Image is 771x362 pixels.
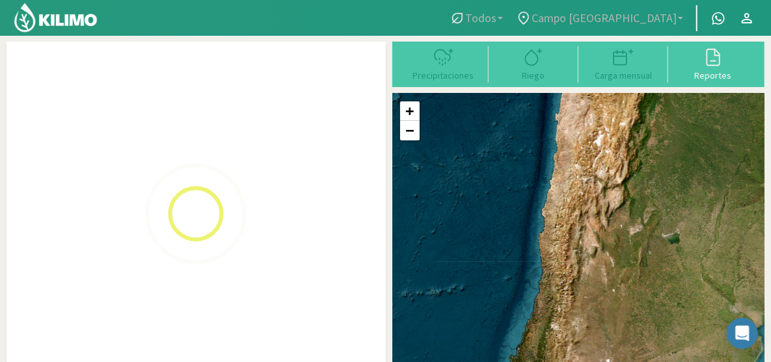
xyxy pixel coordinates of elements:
[400,121,420,140] a: Zoom out
[668,46,758,81] button: Reportes
[582,71,664,80] div: Carga mensual
[400,101,420,121] a: Zoom in
[727,318,758,349] div: Open Intercom Messenger
[13,2,98,33] img: Kilimo
[403,71,485,80] div: Precipitaciones
[672,71,754,80] div: Reportes
[578,46,668,81] button: Carga mensual
[493,71,575,80] div: Riego
[131,149,261,279] img: Loading...
[465,11,496,25] span: Todos
[532,11,677,25] span: Campo [GEOGRAPHIC_DATA]
[489,46,578,81] button: Riego
[399,46,489,81] button: Precipitaciones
